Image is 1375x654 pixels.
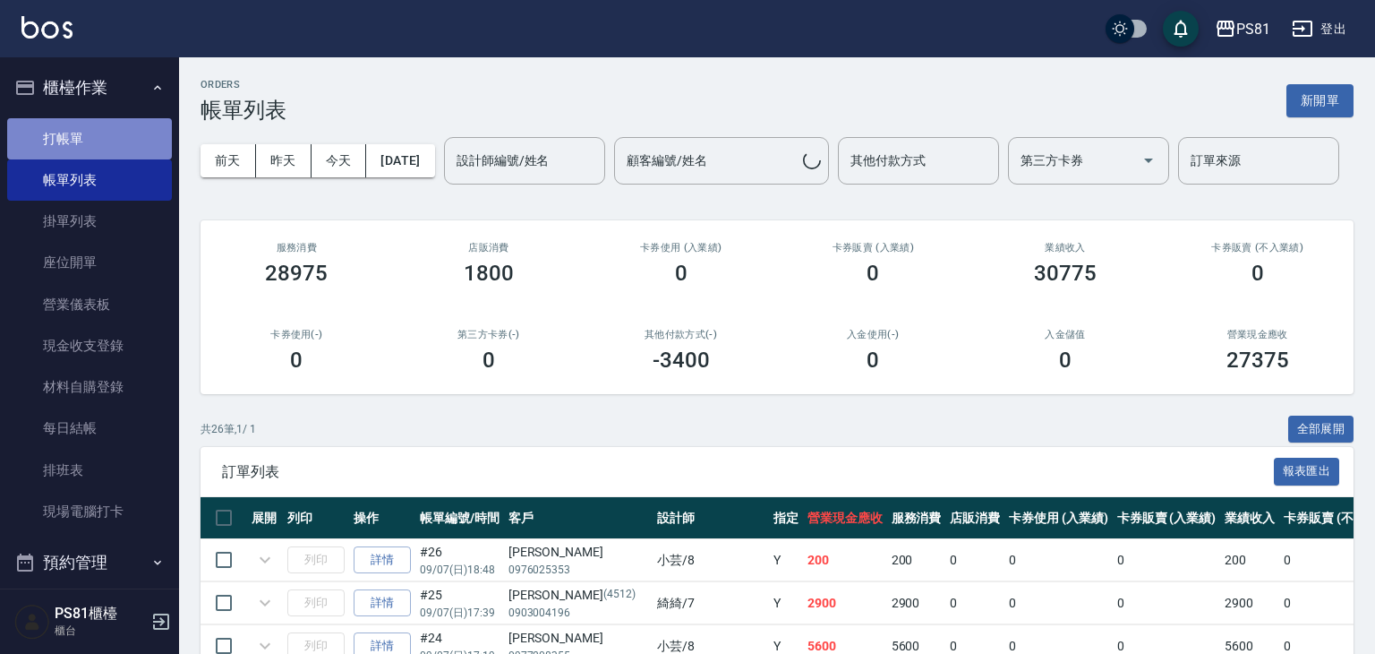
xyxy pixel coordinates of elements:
[508,605,648,621] p: 0903004196
[312,144,367,177] button: 今天
[508,543,648,562] div: [PERSON_NAME]
[945,497,1004,539] th: 店販消費
[1183,242,1332,254] h2: 卡券販賣 (不入業績)
[415,582,504,624] td: #25
[201,79,286,90] h2: ORDERS
[7,118,172,159] a: 打帳單
[991,242,1140,254] h2: 業績收入
[354,546,411,574] a: 詳情
[7,366,172,408] a: 材料自購登錄
[1274,458,1340,486] button: 報表匯出
[504,497,653,539] th: 客戶
[415,497,504,539] th: 帳單編號/時間
[803,582,887,624] td: 2900
[1134,146,1163,175] button: Open
[803,497,887,539] th: 營業現金應收
[415,539,504,581] td: #26
[799,329,948,340] h2: 入金使用(-)
[603,586,636,605] p: (4512)
[606,242,756,254] h2: 卡券使用 (入業績)
[606,329,756,340] h2: 其他付款方式(-)
[1274,462,1340,479] a: 報表匯出
[201,98,286,123] h3: 帳單列表
[201,421,256,437] p: 共 26 筆, 1 / 1
[799,242,948,254] h2: 卡券販賣 (入業績)
[1163,11,1199,47] button: save
[1285,13,1354,46] button: 登出
[265,261,328,286] h3: 28975
[653,582,769,624] td: 綺綺 /7
[21,16,73,39] img: Logo
[653,497,769,539] th: 設計師
[222,329,372,340] h2: 卡券使用(-)
[887,539,946,581] td: 200
[769,497,803,539] th: 指定
[508,562,648,578] p: 0976025353
[349,497,415,539] th: 操作
[945,582,1004,624] td: 0
[256,144,312,177] button: 昨天
[1004,497,1113,539] th: 卡券使用 (入業績)
[769,582,803,624] td: Y
[420,562,500,578] p: 09/07 (日) 18:48
[201,144,256,177] button: 前天
[414,329,564,340] h2: 第三方卡券(-)
[7,539,172,586] button: 預約管理
[1004,582,1113,624] td: 0
[1113,582,1221,624] td: 0
[7,408,172,449] a: 每日結帳
[887,582,946,624] td: 2900
[1034,261,1097,286] h3: 30775
[1286,91,1354,108] a: 新開單
[14,604,50,640] img: Person
[1183,329,1332,340] h2: 營業現金應收
[354,589,411,617] a: 詳情
[7,586,172,632] button: 報表及分析
[247,497,283,539] th: 展開
[1113,539,1221,581] td: 0
[7,450,172,491] a: 排班表
[803,539,887,581] td: 200
[420,605,500,621] p: 09/07 (日) 17:39
[1288,416,1354,443] button: 全部展開
[867,261,879,286] h3: 0
[366,144,434,177] button: [DATE]
[7,284,172,325] a: 營業儀表板
[283,497,349,539] th: 列印
[653,539,769,581] td: 小芸 /8
[675,261,687,286] h3: 0
[1220,539,1279,581] td: 200
[222,463,1274,481] span: 訂單列表
[1113,497,1221,539] th: 卡券販賣 (入業績)
[945,539,1004,581] td: 0
[508,586,648,605] div: [PERSON_NAME]
[7,491,172,532] a: 現場電腦打卡
[1236,18,1270,40] div: PS81
[7,159,172,201] a: 帳單列表
[7,201,172,242] a: 掛單列表
[887,497,946,539] th: 服務消費
[7,325,172,366] a: 現金收支登錄
[1286,84,1354,117] button: 新開單
[769,539,803,581] td: Y
[508,629,648,648] div: [PERSON_NAME]
[222,242,372,254] h3: 服務消費
[1220,582,1279,624] td: 2900
[483,348,495,373] h3: 0
[867,348,879,373] h3: 0
[1226,348,1289,373] h3: 27375
[1251,261,1264,286] h3: 0
[7,242,172,283] a: 座位開單
[55,605,146,623] h5: PS81櫃檯
[991,329,1140,340] h2: 入金儲值
[653,348,710,373] h3: -3400
[1004,539,1113,581] td: 0
[464,261,514,286] h3: 1800
[7,65,172,111] button: 櫃檯作業
[290,348,303,373] h3: 0
[414,242,564,254] h2: 店販消費
[1059,348,1072,373] h3: 0
[1220,497,1279,539] th: 業績收入
[1208,11,1277,47] button: PS81
[55,623,146,639] p: 櫃台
